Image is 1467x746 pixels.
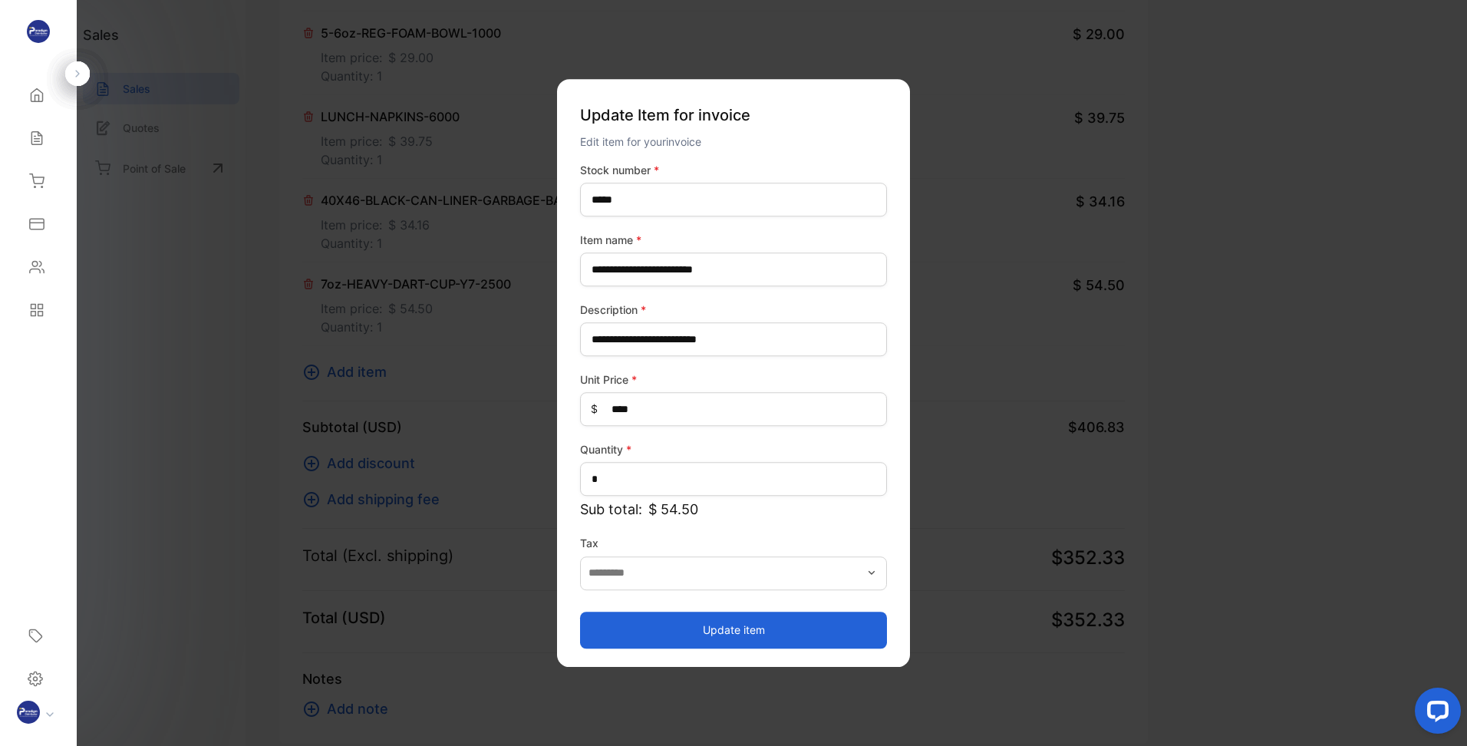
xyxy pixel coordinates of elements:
[580,499,887,520] p: Sub total:
[1403,682,1467,746] iframe: LiveChat chat widget
[648,499,698,520] span: $ 54.50
[580,135,701,148] span: Edit item for your invoice
[580,535,887,551] label: Tax
[580,302,887,318] label: Description
[591,401,598,418] span: $
[580,612,887,649] button: Update item
[580,162,887,178] label: Stock number
[580,97,887,133] p: Update Item for invoice
[580,371,887,388] label: Unit Price
[27,20,50,43] img: logo
[17,701,40,724] img: profile
[580,441,887,457] label: Quantity
[580,232,887,248] label: Item name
